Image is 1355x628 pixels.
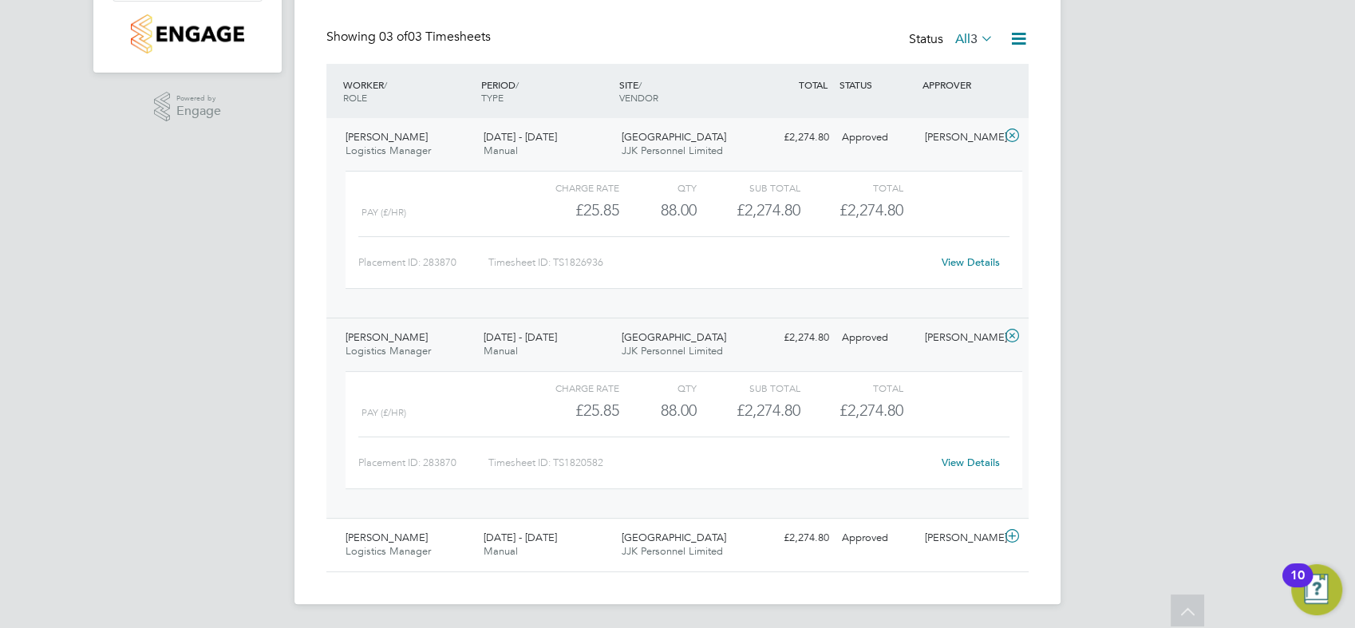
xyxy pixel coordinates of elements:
[346,144,431,157] span: Logistics Manager
[176,92,221,105] span: Powered by
[836,124,918,151] div: Approved
[697,378,800,397] div: Sub Total
[516,178,619,197] div: Charge rate
[131,14,243,53] img: countryside-properties-logo-retina.png
[481,91,504,104] span: TYPE
[800,178,903,197] div: Total
[909,29,997,51] div: Status
[484,544,518,558] span: Manual
[918,325,1001,351] div: [PERSON_NAME]
[970,31,978,47] span: 3
[346,344,431,357] span: Logistics Manager
[326,29,494,45] div: Showing
[918,70,1001,99] div: APPROVER
[839,401,903,420] span: £2,274.80
[1290,575,1305,596] div: 10
[154,92,222,122] a: Powered byEngage
[942,456,1000,469] a: View Details
[800,378,903,397] div: Total
[836,525,918,551] div: Approved
[1291,564,1342,615] button: Open Resource Center, 10 new notifications
[799,78,828,91] span: TOTAL
[113,14,263,53] a: Go to home page
[955,31,994,47] label: All
[477,70,615,112] div: PERIOD
[358,450,488,476] div: Placement ID: 283870
[836,325,918,351] div: Approved
[176,105,221,118] span: Engage
[516,197,619,223] div: £25.85
[697,178,800,197] div: Sub Total
[918,124,1001,151] div: [PERSON_NAME]
[619,178,697,197] div: QTY
[379,29,408,45] span: 03 of
[484,130,557,144] span: [DATE] - [DATE]
[638,78,642,91] span: /
[384,78,387,91] span: /
[358,250,488,275] div: Placement ID: 283870
[484,330,557,344] span: [DATE] - [DATE]
[622,531,726,544] span: [GEOGRAPHIC_DATA]
[343,91,367,104] span: ROLE
[622,330,726,344] span: [GEOGRAPHIC_DATA]
[622,344,723,357] span: JJK Personnel Limited
[753,525,836,551] div: £2,274.80
[361,407,406,418] span: Pay (£/HR)
[622,544,723,558] span: JJK Personnel Limited
[516,378,619,397] div: Charge rate
[918,525,1001,551] div: [PERSON_NAME]
[619,197,697,223] div: 88.00
[346,544,431,558] span: Logistics Manager
[615,70,753,112] div: SITE
[488,250,931,275] div: Timesheet ID: TS1826936
[619,397,697,424] div: 88.00
[942,255,1000,269] a: View Details
[484,144,518,157] span: Manual
[379,29,491,45] span: 03 Timesheets
[484,344,518,357] span: Manual
[753,325,836,351] div: £2,274.80
[619,91,658,104] span: VENDOR
[622,130,726,144] span: [GEOGRAPHIC_DATA]
[839,200,903,219] span: £2,274.80
[346,330,428,344] span: [PERSON_NAME]
[484,531,557,544] span: [DATE] - [DATE]
[488,450,931,476] div: Timesheet ID: TS1820582
[697,397,800,424] div: £2,274.80
[836,70,918,99] div: STATUS
[346,130,428,144] span: [PERSON_NAME]
[516,78,519,91] span: /
[622,144,723,157] span: JJK Personnel Limited
[697,197,800,223] div: £2,274.80
[339,70,477,112] div: WORKER
[346,531,428,544] span: [PERSON_NAME]
[516,397,619,424] div: £25.85
[619,378,697,397] div: QTY
[753,124,836,151] div: £2,274.80
[361,207,406,218] span: Pay (£/HR)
